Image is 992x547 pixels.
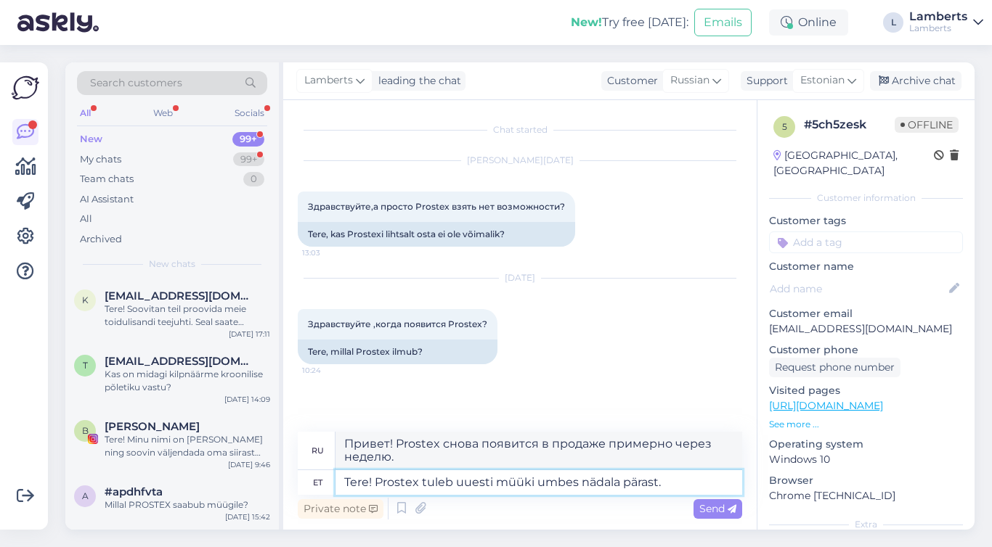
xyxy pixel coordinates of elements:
textarea: Привет! Prostex снова появится в продаже примерно через неделю. [336,432,742,469]
div: Tere! Minu nimi on [PERSON_NAME] ning soovin väljendada oma siirast tunnustust teie toodete kvali... [105,433,270,459]
p: Browser [769,473,963,488]
div: ru [312,438,324,463]
span: Здравствуйте,а просто Prostex взять нет возможности? [308,201,565,212]
p: Operating system [769,437,963,452]
b: New! [571,15,602,29]
div: Archive chat [870,71,961,91]
span: kai@lambertseesti.ee [105,289,256,303]
div: Millal PROSTEX saabub müügile? [105,498,270,511]
div: My chats [80,152,121,167]
span: Search customers [90,75,182,91]
div: [PERSON_NAME][DATE] [298,154,742,167]
div: Socials [232,104,267,123]
span: k [82,295,89,305]
div: All [80,212,92,226]
input: Add a tag [769,231,963,253]
span: a [82,490,89,501]
img: Askly Logo [12,74,39,102]
a: [URL][DOMAIN_NAME] [769,399,883,412]
span: Russian [670,73,710,89]
div: [DATE] 9:46 [228,459,270,470]
div: Chat started [298,123,742,136]
div: Private note [298,499,383,519]
p: [EMAIL_ADDRESS][DOMAIN_NAME] [769,321,963,337]
div: leading the chat [373,73,461,89]
div: Extra [769,518,963,531]
div: Kas on midagi kilpnäärme kroonilise põletiku vastu? [105,368,270,394]
p: Visited pages [769,383,963,398]
span: 5 [782,121,787,132]
span: tiina.pahk@mail.ee [105,355,256,368]
div: Customer [601,73,658,89]
div: [GEOGRAPHIC_DATA], [GEOGRAPHIC_DATA] [773,148,934,178]
div: [DATE] 17:11 [229,329,270,340]
button: Emails [694,9,752,36]
div: et [313,470,322,495]
div: Web [150,104,176,123]
span: 13:03 [302,247,357,258]
span: Lamberts [304,73,353,89]
div: Tere! Soovitan teil proovida meie toidulisandi teejuhti. Seal saate personaalseid soovitusi ja su... [105,303,270,329]
p: Windows 10 [769,452,963,467]
div: Lamberts [909,22,967,34]
span: Offline [895,117,959,133]
div: Support [741,73,788,89]
input: Add name [770,281,946,297]
div: [DATE] [298,271,742,284]
span: 10:24 [302,365,357,376]
div: Archived [80,232,122,247]
div: All [77,104,94,123]
span: #apdhfvta [105,485,163,498]
span: Здравствуйте ,когда появится Prostex? [308,318,487,329]
div: New [80,132,102,147]
div: [DATE] 15:42 [225,511,270,522]
span: t [83,360,88,371]
p: Customer name [769,259,963,274]
div: Tere, kas Prostexi lihtsalt osta ei ole võimalik? [298,222,575,247]
p: Customer phone [769,342,963,358]
p: Customer email [769,306,963,321]
div: 99+ [232,132,264,147]
div: [DATE] 14:09 [224,394,270,405]
span: Estonian [800,73,845,89]
p: Customer tags [769,213,963,229]
span: Brigita [105,420,200,433]
p: See more ... [769,418,963,431]
p: Chrome [TECHNICAL_ID] [769,488,963,503]
div: Try free [DATE]: [571,14,688,31]
div: Lamberts [909,11,967,22]
div: Tere, millal Prostex ilmub? [298,340,497,364]
div: # 5ch5zesk [804,116,895,133]
div: Customer information [769,192,963,205]
div: L [883,12,903,33]
span: New chats [149,258,195,271]
div: Online [769,9,848,36]
div: AI Assistant [80,192,134,207]
span: B [82,425,89,436]
span: Send [699,502,736,515]
div: 99+ [233,152,264,167]
div: Team chats [80,172,134,186]
textarea: Tere! Prostex tuleb uuesti müüki umbes nädala pärast. [336,470,742,495]
div: 0 [243,172,264,186]
a: LambertsLamberts [909,11,983,34]
div: Request phone number [769,358,900,377]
